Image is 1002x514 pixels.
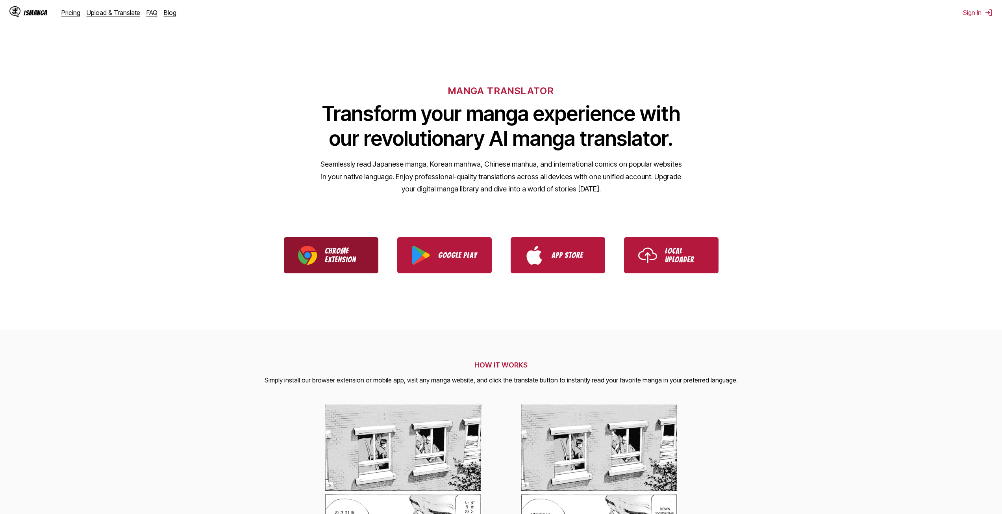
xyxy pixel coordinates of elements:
a: Use IsManga Local Uploader [624,237,719,273]
a: Pricing [61,9,80,17]
a: Upload & Translate [87,9,140,17]
img: Sign out [985,9,993,17]
p: Seamlessly read Japanese manga, Korean manhwa, Chinese manhua, and international comics on popula... [320,158,682,195]
p: Google Play [438,251,478,260]
a: Blog [164,9,176,17]
p: Chrome Extension [325,247,364,264]
p: Simply install our browser extension or mobile app, visit any manga website, and click the transl... [265,375,738,386]
img: IsManga Logo [9,6,20,17]
h2: HOW IT WORKS [265,361,738,369]
button: Sign In [963,9,993,17]
p: Local Uploader [665,247,704,264]
img: Chrome logo [298,246,317,265]
img: Google Play logo [411,246,430,265]
img: Upload icon [638,246,657,265]
img: App Store logo [525,246,544,265]
h1: Transform your manga experience with our revolutionary AI manga translator. [320,101,682,151]
div: IsManga [24,9,47,17]
a: Download IsManga Chrome Extension [284,237,378,273]
a: Download IsManga from App Store [511,237,605,273]
h6: MANGA TRANSLATOR [448,85,554,96]
a: IsManga LogoIsManga [9,6,61,19]
a: FAQ [146,9,157,17]
a: Download IsManga from Google Play [397,237,492,273]
p: App Store [552,251,591,260]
